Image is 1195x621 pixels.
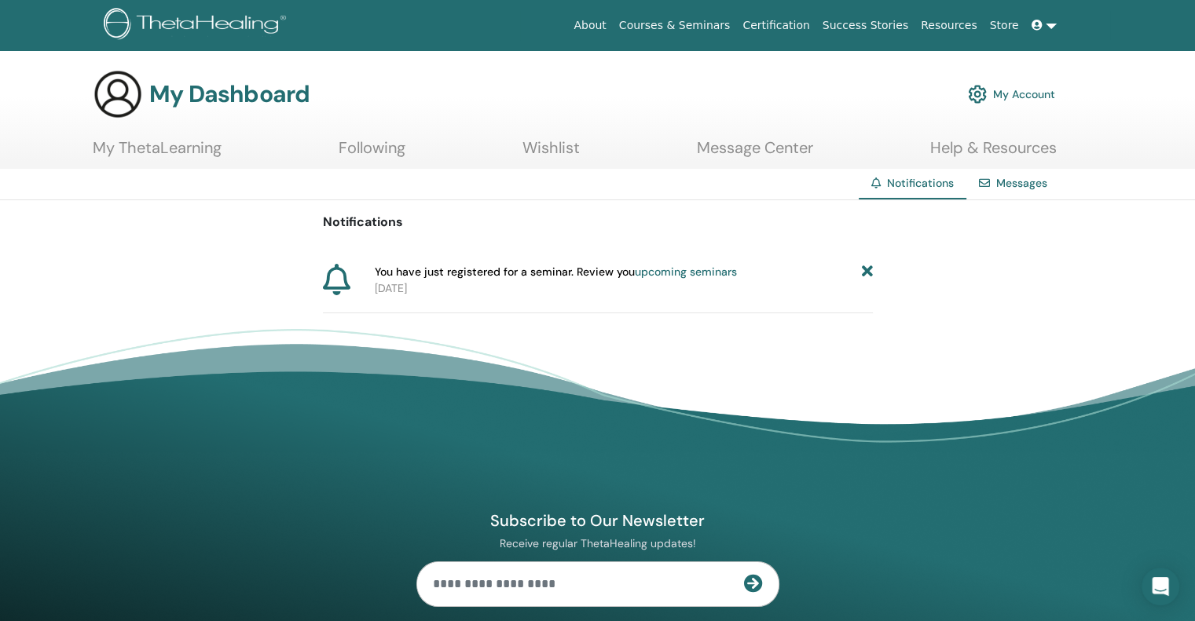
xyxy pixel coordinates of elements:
[915,11,984,40] a: Resources
[567,11,612,40] a: About
[930,138,1057,169] a: Help & Resources
[736,11,816,40] a: Certification
[1142,568,1179,605] div: Open Intercom Messenger
[375,280,873,297] p: [DATE]
[375,264,737,280] span: You have just registered for a seminar. Review you
[93,138,222,169] a: My ThetaLearning
[613,11,737,40] a: Courses & Seminars
[968,81,987,108] img: cog.svg
[104,8,291,43] img: logo.png
[984,11,1025,40] a: Store
[887,176,954,190] span: Notifications
[416,536,779,550] p: Receive regular ThetaHealing updates!
[323,213,873,232] p: Notifications
[635,265,737,279] a: upcoming seminars
[522,138,580,169] a: Wishlist
[968,77,1055,111] a: My Account
[816,11,915,40] a: Success Stories
[697,138,813,169] a: Message Center
[339,138,405,169] a: Following
[416,510,779,531] h4: Subscribe to Our Newsletter
[149,80,310,108] h3: My Dashboard
[93,69,143,119] img: generic-user-icon.jpg
[996,176,1047,190] a: Messages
